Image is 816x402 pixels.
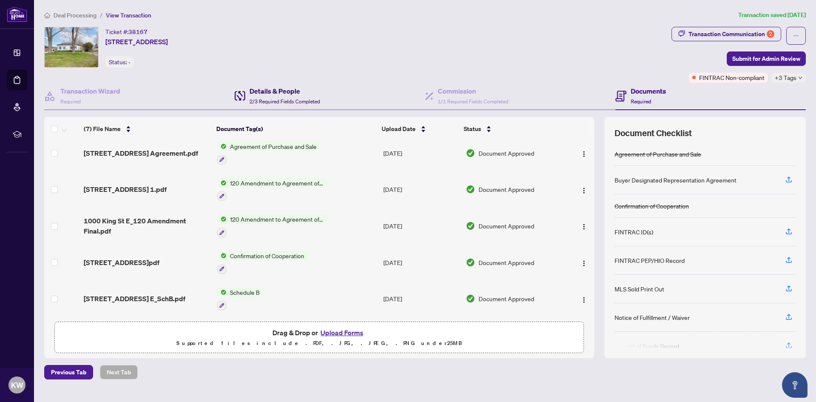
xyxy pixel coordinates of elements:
[577,146,591,160] button: Logo
[318,327,366,338] button: Upload Forms
[7,6,27,22] img: logo
[11,379,23,391] span: KW
[217,288,227,297] img: Status Icon
[55,322,584,354] span: Drag & Drop orUpload FormsSupported files include .PDF, .JPG, .JPEG, .PNG under25MB
[217,178,227,188] img: Status Icon
[466,148,475,158] img: Document Status
[615,256,685,265] div: FINTRAC PEP/HIO Record
[775,73,796,83] span: +3 Tags
[44,12,50,18] span: home
[688,27,774,41] div: Transaction Communication
[671,27,781,41] button: Transaction Communication2
[380,208,462,244] td: [DATE]
[615,201,689,211] div: Confirmation of Cooperation
[100,10,102,20] li: /
[84,124,121,134] span: (7) File Name
[227,142,320,151] span: Agreement of Purchase and Sale
[631,86,666,96] h4: Documents
[54,11,96,19] span: Deal Processing
[60,86,120,96] h4: Transaction Wizard
[479,148,534,158] span: Document Approved
[84,294,185,304] span: [STREET_ADDRESS] E_SchB.pdf
[105,37,168,47] span: [STREET_ADDRESS]
[227,288,263,297] span: Schedule B
[699,73,765,82] span: FINTRAC Non-compliant
[84,257,159,268] span: [STREET_ADDRESS]pdf
[106,11,151,19] span: View Transaction
[217,288,263,311] button: Status IconSchedule B
[380,171,462,208] td: [DATE]
[577,292,591,305] button: Logo
[479,185,534,194] span: Document Approved
[479,258,534,267] span: Document Approved
[128,28,147,36] span: 38167
[105,27,147,37] div: Ticket #:
[460,117,563,141] th: Status
[217,178,327,201] button: Status Icon120 Amendment to Agreement of Purchase and Sale
[577,256,591,269] button: Logo
[217,251,227,260] img: Status Icon
[615,149,701,159] div: Agreement of Purchase and Sale
[732,52,800,66] span: Submit for Admin Review
[615,284,664,294] div: MLS Sold Print Out
[581,223,587,230] img: Logo
[84,148,198,158] span: [STREET_ADDRESS] Agreement.pdf
[767,30,774,38] div: 2
[464,124,481,134] span: Status
[479,294,534,303] span: Document Approved
[84,216,210,236] span: 1000 King St E_120 Amendment Final.pdf
[378,117,460,141] th: Upload Date
[615,127,692,139] span: Document Checklist
[227,178,327,188] span: 120 Amendment to Agreement of Purchase and Sale
[738,10,806,20] article: Transaction saved [DATE]
[272,327,366,338] span: Drag & Drop or
[217,214,227,224] img: Status Icon
[227,251,308,260] span: Confirmation of Cooperation
[577,182,591,196] button: Logo
[80,117,213,141] th: (7) File Name
[438,98,508,105] span: 1/1 Required Fields Completed
[100,365,138,379] button: Next Tab
[227,214,327,224] span: 120 Amendment to Agreement of Purchase and Sale
[466,185,475,194] img: Document Status
[615,313,690,322] div: Notice of Fulfillment / Waiver
[581,260,587,267] img: Logo
[466,258,475,267] img: Document Status
[581,187,587,194] img: Logo
[380,281,462,317] td: [DATE]
[249,86,320,96] h4: Details & People
[44,365,93,379] button: Previous Tab
[438,86,508,96] h4: Commission
[793,33,799,39] span: ellipsis
[217,214,327,237] button: Status Icon120 Amendment to Agreement of Purchase and Sale
[60,98,81,105] span: Required
[84,184,167,194] span: [STREET_ADDRESS] 1.pdf
[466,294,475,303] img: Document Status
[581,151,587,157] img: Logo
[615,175,737,185] div: Buyer Designated Representation Agreement
[217,251,308,274] button: Status IconConfirmation of Cooperation
[45,27,98,67] img: IMG-E12183368_1.jpg
[380,135,462,171] td: [DATE]
[581,297,587,303] img: Logo
[128,58,130,66] span: -
[249,98,320,105] span: 2/3 Required Fields Completed
[479,221,534,231] span: Document Approved
[105,56,134,68] div: Status:
[217,142,320,165] button: Status IconAgreement of Purchase and Sale
[466,221,475,231] img: Document Status
[217,142,227,151] img: Status Icon
[727,51,806,66] button: Submit for Admin Review
[798,76,802,80] span: down
[782,372,807,398] button: Open asap
[615,227,653,237] div: FINTRAC ID(s)
[60,338,578,348] p: Supported files include .PDF, .JPG, .JPEG, .PNG under 25 MB
[51,365,86,379] span: Previous Tab
[380,244,462,281] td: [DATE]
[577,219,591,233] button: Logo
[213,117,379,141] th: Document Tag(s)
[631,98,651,105] span: Required
[382,124,416,134] span: Upload Date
